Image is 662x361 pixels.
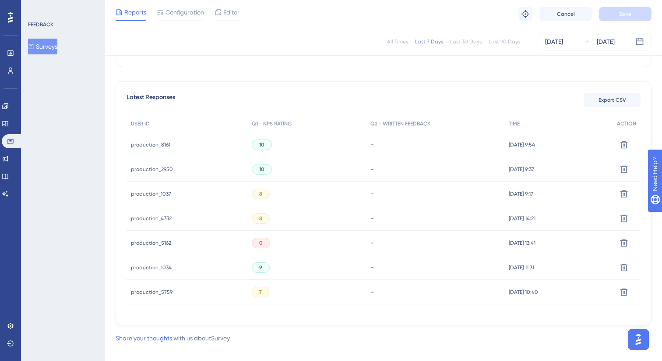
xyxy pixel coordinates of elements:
[28,39,57,54] button: Surveys
[259,264,262,271] span: 9
[259,239,263,247] span: 0
[370,140,500,149] div: -
[259,190,262,197] span: 8
[131,166,173,173] span: production_2950
[259,215,262,222] span: 8
[131,141,170,148] span: production_8161
[584,93,641,107] button: Export CSV
[619,11,631,18] span: Save
[370,288,500,296] div: -
[28,21,53,28] div: FEEDBACK
[539,7,592,21] button: Cancel
[131,190,171,197] span: production_1037
[509,215,535,222] span: [DATE] 14:21
[370,239,500,247] div: -
[370,165,500,173] div: -
[617,120,636,127] span: ACTION
[116,333,231,343] div: with us about Survey .
[131,120,150,127] span: USER ID
[223,7,239,18] span: Editor
[131,289,173,296] span: production_5759
[259,166,264,173] span: 10
[597,36,615,47] div: [DATE]
[509,166,534,173] span: [DATE] 9:37
[450,38,482,45] div: Last 30 Days
[599,7,651,21] button: Save
[131,215,172,222] span: production_4732
[165,7,204,18] span: Configuration
[370,189,500,198] div: -
[625,326,651,353] iframe: UserGuiding AI Assistant Launcher
[509,120,520,127] span: TIME
[509,264,534,271] span: [DATE] 11:31
[370,214,500,222] div: -
[131,264,172,271] span: production_1034
[599,97,626,104] span: Export CSV
[252,120,292,127] span: Q1 - NPS RATING
[370,263,500,272] div: -
[131,239,171,247] span: production_5162
[489,38,520,45] div: Last 90 Days
[21,2,55,13] span: Need Help?
[545,36,563,47] div: [DATE]
[370,120,430,127] span: Q2 - WRITTEN FEEDBACK
[509,239,535,247] span: [DATE] 13:41
[387,38,408,45] div: All Times
[415,38,443,45] div: Last 7 Days
[127,92,175,108] span: Latest Responses
[509,190,533,197] span: [DATE] 9:17
[259,141,264,148] span: 10
[116,335,172,342] a: Share your thoughts
[259,289,262,296] span: 7
[509,141,535,148] span: [DATE] 9:54
[124,7,146,18] span: Reports
[509,289,538,296] span: [DATE] 10:40
[557,11,575,18] span: Cancel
